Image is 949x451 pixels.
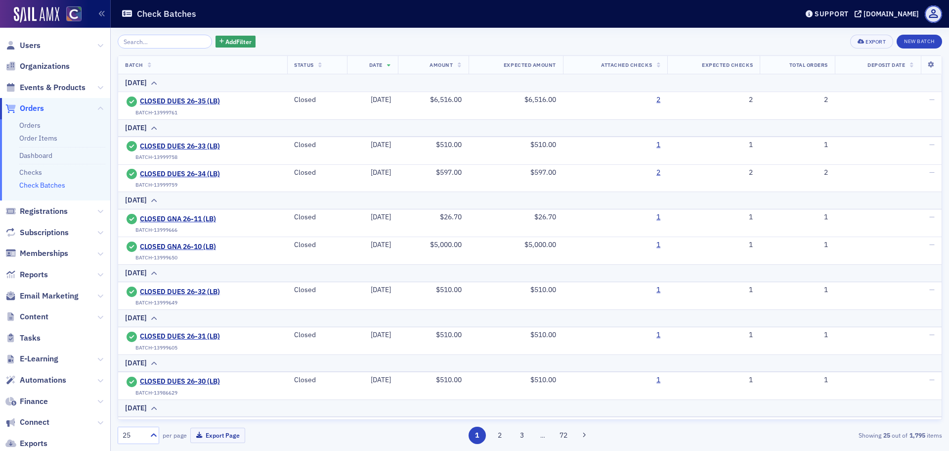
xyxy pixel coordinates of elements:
[674,431,942,440] div: Showing out of items
[190,428,245,443] button: Export Page
[294,168,340,177] div: Closed
[294,331,340,340] div: Closed
[20,227,69,238] span: Subscriptions
[5,311,48,322] a: Content
[436,330,462,339] span: $510.00
[125,268,147,278] div: [DATE]
[20,40,41,51] span: Users
[20,61,70,72] span: Organizations
[674,286,753,295] div: 1
[125,61,143,68] span: Batch
[674,168,753,177] div: 2
[125,195,147,205] div: [DATE]
[601,61,652,68] span: Attached Checks
[767,96,828,104] div: 2
[504,61,556,68] span: Expected Amount
[897,35,942,49] button: New Batch
[140,288,230,297] a: CLOSED DUES 26-32 (LB)
[863,9,919,18] div: [DOMAIN_NAME]
[767,286,828,295] div: 1
[850,35,893,49] button: Export
[929,330,935,339] span: —
[5,82,86,93] a: Events & Products
[163,431,187,440] label: per page
[140,377,230,386] span: CLOSED DUES 26-30 (LB)
[656,241,660,250] a: 1
[929,212,935,221] span: —
[5,333,41,344] a: Tasks
[514,427,531,444] button: 3
[140,142,230,151] span: CLOSED DUES 26-33 (LB)
[5,40,41,51] a: Users
[5,291,79,301] a: Email Marketing
[371,168,391,177] span: [DATE]
[294,61,313,68] span: Status
[140,215,230,224] span: CLOSED GNA 26-11 (LB)
[19,134,57,143] a: Order Items
[430,95,462,104] span: $6,516.00
[530,140,556,149] span: $510.00
[216,36,256,48] button: AddFilter
[371,285,391,294] span: [DATE]
[674,376,753,385] div: 1
[5,227,69,238] a: Subscriptions
[135,345,177,351] div: BATCH-13999605
[907,431,927,440] strong: 1,795
[469,427,486,444] button: 1
[14,7,59,23] img: SailAMX
[436,285,462,294] span: $510.00
[225,37,252,46] span: Add Filter
[371,240,391,249] span: [DATE]
[929,140,935,149] span: —
[20,333,41,344] span: Tasks
[20,417,49,428] span: Connect
[530,375,556,384] span: $510.00
[530,330,556,339] span: $510.00
[656,331,660,340] a: 1
[929,168,935,177] span: —
[767,376,828,385] div: 1
[20,396,48,407] span: Finance
[855,10,922,17] button: [DOMAIN_NAME]
[534,212,556,221] span: $26.70
[20,311,48,322] span: Content
[135,227,177,233] div: BATCH-13999666
[371,140,391,149] span: [DATE]
[19,181,65,190] a: Check Batches
[135,254,177,261] div: BATCH-13999650
[19,168,42,177] a: Checks
[430,61,453,68] span: Amount
[5,248,68,259] a: Memberships
[125,123,147,133] div: [DATE]
[294,241,340,250] div: Closed
[867,61,905,68] span: Deposit Date
[440,212,462,221] span: $26.70
[140,97,230,106] span: CLOSED DUES 26-35 (LB)
[524,240,556,249] span: $5,000.00
[815,9,849,18] div: Support
[524,95,556,104] span: $6,516.00
[20,82,86,93] span: Events & Products
[5,396,48,407] a: Finance
[767,168,828,177] div: 2
[430,240,462,249] span: $5,000.00
[436,168,462,177] span: $597.00
[491,427,508,444] button: 2
[20,291,79,301] span: Email Marketing
[767,331,828,340] div: 1
[5,438,47,449] a: Exports
[5,61,70,72] a: Organizations
[656,286,660,295] a: 1
[20,248,68,259] span: Memberships
[371,212,391,221] span: [DATE]
[140,170,230,179] a: CLOSED DUES 26-34 (LB)
[530,168,556,177] span: $597.00
[929,95,935,104] span: —
[656,168,660,177] a: 2
[140,332,230,341] span: CLOSED DUES 26-31 (LB)
[767,241,828,250] div: 1
[135,300,177,306] div: BATCH-13999649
